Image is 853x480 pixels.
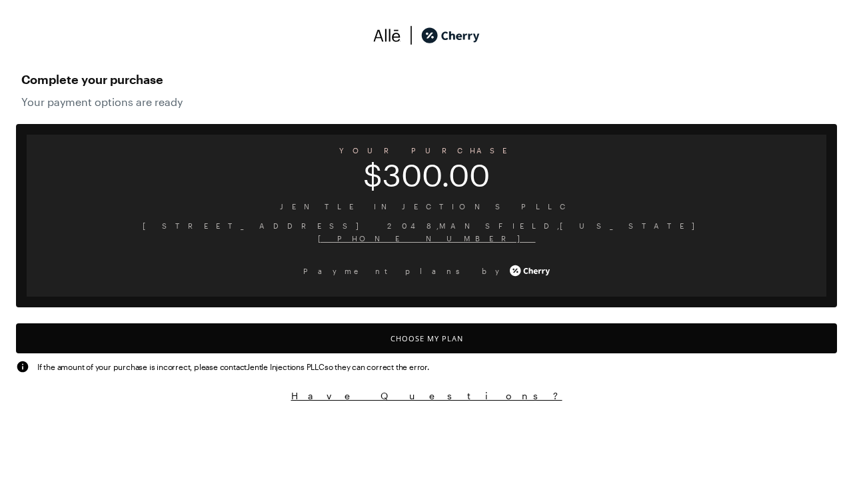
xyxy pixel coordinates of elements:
img: svg%3e [401,25,421,45]
img: svg%3e [373,25,401,45]
img: svg%3e [16,360,29,373]
button: Have Questions? [16,389,837,402]
span: YOUR PURCHASE [27,141,826,159]
span: $300.00 [27,166,826,184]
span: Your payment options are ready [21,95,832,108]
span: Jentle Injections PLLC [37,200,816,213]
button: Choose My Plan [16,323,837,353]
span: Payment plans by [303,265,507,277]
span: [PHONE_NUMBER] [37,232,816,245]
span: If the amount of your purchase is incorrect, please contact Jentle Injections PLLC so they can co... [37,361,429,373]
img: cherry_white_logo-JPerc-yG.svg [510,261,550,281]
span: Complete your purchase [21,69,832,90]
span: [STREET_ADDRESS] 2048 , MANSFIELD , [US_STATE] [37,219,816,232]
img: cherry_black_logo-DrOE_MJI.svg [421,25,480,45]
